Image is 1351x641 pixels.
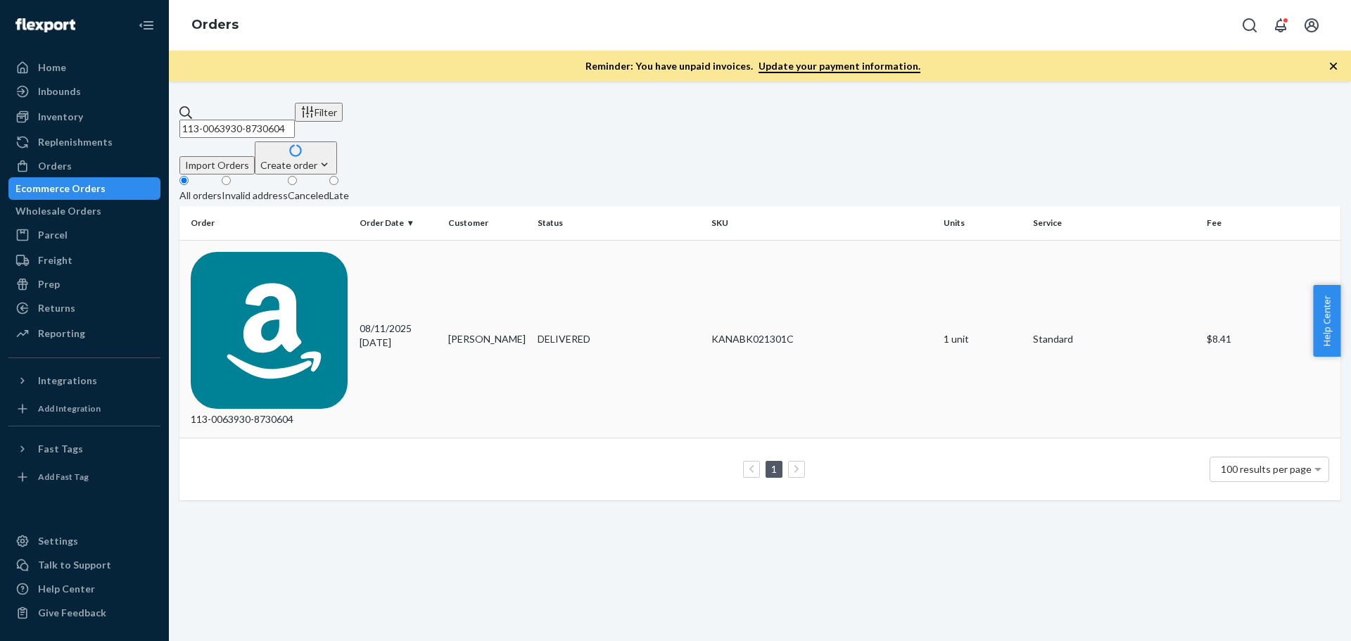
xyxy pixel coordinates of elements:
a: Reporting [8,322,160,345]
div: Ecommerce Orders [15,182,106,196]
a: Add Integration [8,398,160,420]
div: Replenishments [38,135,113,149]
div: Wholesale Orders [15,204,101,218]
input: Invalid address [222,176,231,185]
th: Status [532,206,706,240]
a: Settings [8,530,160,552]
button: Open account menu [1298,11,1326,39]
a: Replenishments [8,131,160,153]
a: Inbounds [8,80,160,103]
div: Integrations [38,374,97,388]
input: All orders [179,176,189,185]
div: Reporting [38,326,85,341]
th: Order Date [354,206,443,240]
div: 113-0063930-8730604 [191,252,348,427]
div: Help Center [38,582,95,596]
div: Prep [38,277,60,291]
div: Parcel [38,228,68,242]
th: Fee [1201,206,1340,240]
a: Wholesale Orders [8,200,160,222]
div: Add Integration [38,402,101,414]
button: Create order [255,141,337,174]
th: Units [938,206,1027,240]
a: Help Center [8,578,160,600]
td: [PERSON_NAME] [443,240,532,438]
a: Inventory [8,106,160,128]
div: Settings [38,534,78,548]
a: Update your payment information. [759,60,920,73]
th: SKU [706,206,938,240]
img: Flexport logo [15,18,75,32]
a: Freight [8,249,160,272]
div: Inbounds [38,84,81,99]
p: Reminder: You have unpaid invoices. [585,59,920,73]
th: Order [179,206,354,240]
td: 1 unit [938,240,1027,438]
div: Freight [38,253,72,267]
td: $8.41 [1201,240,1340,438]
a: Orders [191,17,239,32]
div: Late [329,189,349,203]
a: Ecommerce Orders [8,177,160,200]
div: Invalid address [222,189,288,203]
div: All orders [179,189,222,203]
button: Integrations [8,369,160,392]
button: Fast Tags [8,438,160,460]
button: Import Orders [179,156,255,174]
button: Close Navigation [132,11,160,39]
div: Talk to Support [38,558,111,572]
button: Open notifications [1267,11,1295,39]
th: Service [1027,206,1202,240]
div: DELIVERED [538,332,701,346]
div: Canceled [288,189,329,203]
button: Filter [295,103,343,122]
button: Give Feedback [8,602,160,624]
div: Give Feedback [38,606,106,620]
button: Open Search Box [1236,11,1264,39]
div: Filter [300,105,337,120]
div: 08/11/2025 [360,322,438,350]
div: Fast Tags [38,442,83,456]
button: Help Center [1313,285,1340,357]
div: Inventory [38,110,83,124]
div: Create order [260,158,331,172]
div: Home [38,61,66,75]
a: Prep [8,273,160,296]
div: Customer [448,217,526,229]
div: KANABK021301C [711,332,932,346]
a: Returns [8,297,160,319]
input: Search orders [179,120,295,138]
a: Page 1 is your current page [768,463,780,475]
ol: breadcrumbs [180,5,250,46]
div: Orders [38,159,72,173]
a: Orders [8,155,160,177]
p: Standard [1033,332,1196,346]
a: Add Fast Tag [8,466,160,488]
a: Talk to Support [8,554,160,576]
div: Add Fast Tag [38,471,89,483]
p: [DATE] [360,336,438,350]
span: 100 results per page [1221,463,1312,475]
input: Late [329,176,338,185]
input: Canceled [288,176,297,185]
div: Returns [38,301,75,315]
a: Home [8,56,160,79]
a: Parcel [8,224,160,246]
